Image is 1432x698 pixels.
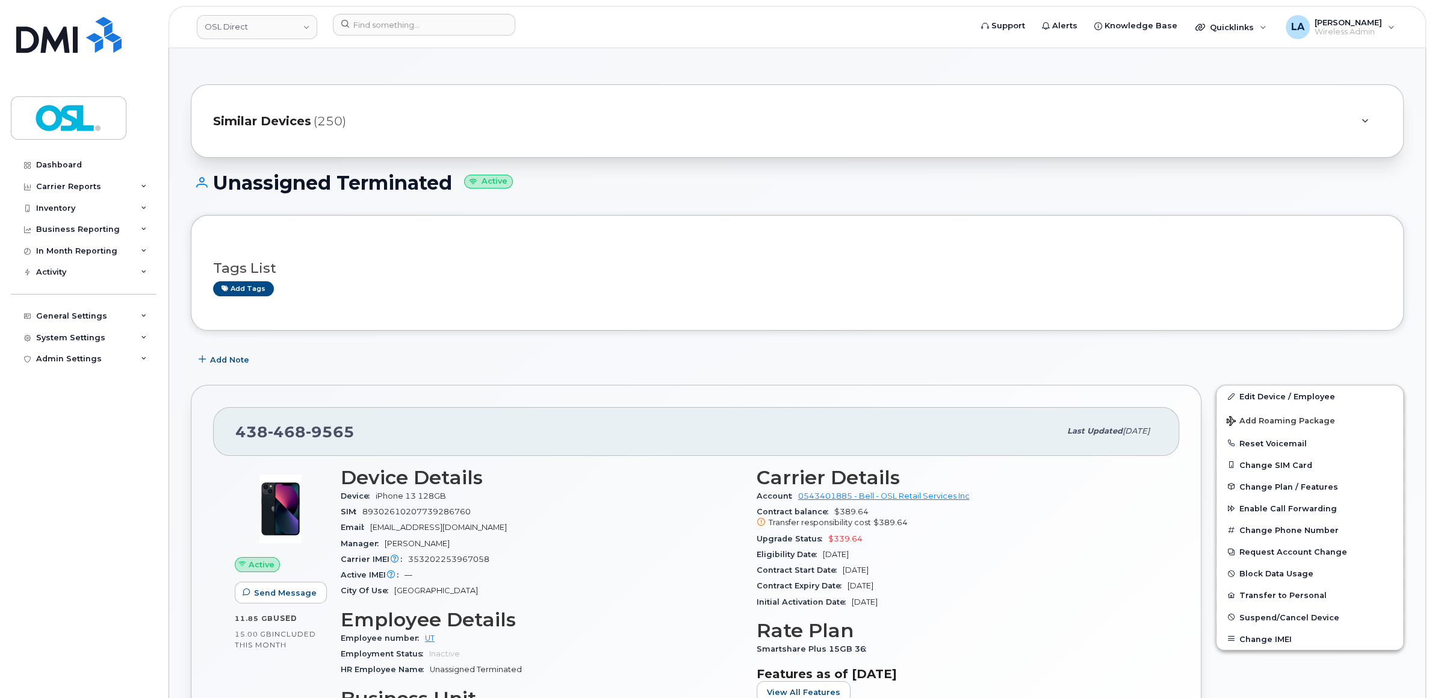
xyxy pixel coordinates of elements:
[1226,416,1335,428] span: Add Roaming Package
[273,614,297,623] span: used
[235,582,327,603] button: Send Message
[1239,612,1339,622] span: Suspend/Cancel Device
[769,518,871,527] span: Transfer responsibility cost
[1239,504,1337,513] span: Enable Call Forwarding
[370,523,507,532] span: [EMAIL_ADDRESS][DOMAIN_NAME]
[757,597,852,606] span: Initial Activation Date
[244,473,317,545] img: image20231002-3703462-1ig824h.jpeg
[873,518,908,527] span: $389.64
[235,629,316,649] span: included this month
[254,587,317,599] span: Send Message
[1217,454,1403,476] button: Change SIM Card
[1217,497,1403,519] button: Enable Call Forwarding
[757,507,834,516] span: Contract balance
[1239,482,1338,491] span: Change Plan / Features
[757,566,843,575] span: Contract Start Date
[1217,562,1403,584] button: Block Data Usage
[213,281,274,296] a: Add tags
[464,175,513,189] small: Active
[268,423,306,441] span: 468
[341,507,362,516] span: SIM
[362,507,471,516] span: 89302610207739286760
[191,172,1404,193] h1: Unassigned Terminated
[429,649,460,658] span: Inactive
[1123,426,1150,435] span: [DATE]
[408,555,489,564] span: 353202253967058
[341,609,742,631] h3: Employee Details
[757,667,1158,681] h3: Features as of [DATE]
[1217,432,1403,454] button: Reset Voicemail
[341,555,408,564] span: Carrier IMEI
[341,570,404,579] span: Active IMEI
[1217,519,1403,541] button: Change Phone Number
[341,539,385,548] span: Manager
[843,566,869,575] span: [DATE]
[191,349,259,370] button: Add Note
[341,467,742,488] h3: Device Details
[341,665,430,674] span: HR Employee Name
[757,644,872,653] span: Smartshare Plus 15GB 36
[757,581,848,590] span: Contract Expiry Date
[823,550,849,559] span: [DATE]
[213,261,1381,276] h3: Tags List
[1067,426,1123,435] span: Last updated
[235,614,273,623] span: 11.85 GB
[341,523,370,532] span: Email
[828,534,863,543] span: $339.64
[341,634,425,643] span: Employee number
[852,597,878,606] span: [DATE]
[425,634,435,643] a: UT
[1217,606,1403,628] button: Suspend/Cancel Device
[213,113,311,130] span: Similar Devices
[767,687,840,698] span: View All Features
[404,570,412,579] span: —
[394,586,478,595] span: [GEOGRAPHIC_DATA]
[1217,628,1403,650] button: Change IMEI
[757,534,828,543] span: Upgrade Status
[341,491,376,500] span: Device
[757,550,823,559] span: Eligibility Date
[210,354,249,366] span: Add Note
[341,586,394,595] span: City Of Use
[1217,541,1403,562] button: Request Account Change
[235,423,355,441] span: 438
[757,620,1158,641] h3: Rate Plan
[430,665,522,674] span: Unassigned Terminated
[757,491,798,500] span: Account
[1217,476,1403,497] button: Change Plan / Features
[341,649,429,658] span: Employment Status
[385,539,450,548] span: [PERSON_NAME]
[306,423,355,441] span: 9565
[757,507,1158,529] span: $389.64
[314,113,346,130] span: (250)
[1217,385,1403,407] a: Edit Device / Employee
[1217,584,1403,606] button: Transfer to Personal
[848,581,873,590] span: [DATE]
[1217,408,1403,432] button: Add Roaming Package
[798,491,970,500] a: 0543401885 - Bell - OSL Retail Services Inc
[757,467,1158,488] h3: Carrier Details
[376,491,446,500] span: iPhone 13 128GB
[249,559,274,570] span: Active
[235,630,272,638] span: 15.00 GB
